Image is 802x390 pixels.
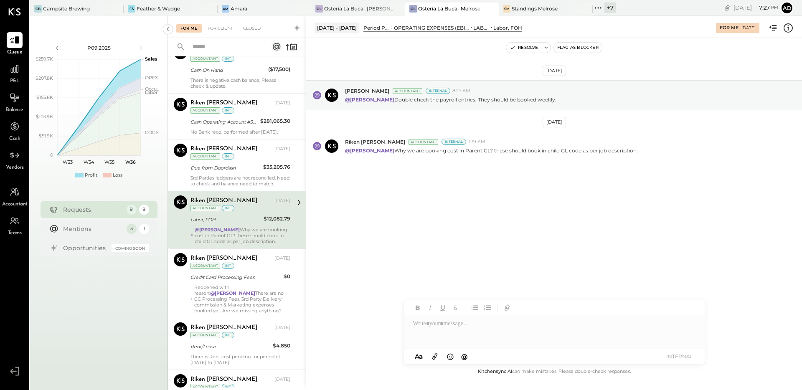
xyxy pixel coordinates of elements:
div: Rent/Lease [190,342,270,351]
button: Unordered List [470,302,480,313]
div: Riken [PERSON_NAME] [190,197,257,205]
span: Accountant [2,201,28,208]
a: Cash [0,119,29,143]
button: Bold [412,302,423,313]
div: $281,065.30 [260,117,290,125]
div: Closed [239,24,265,33]
div: [DATE] [274,100,290,106]
div: 3 [127,224,137,234]
text: $207.8K [36,75,53,81]
span: Vendors [6,164,24,172]
text: Occu... [145,86,159,92]
div: 3rd Parties ledgers are not reconciled. Need to check and balance need to match. [190,175,290,187]
text: W36 [125,159,135,165]
div: For Client [203,24,237,33]
div: [DATE] [274,324,290,331]
button: INTERNAL [663,351,696,362]
text: $259.7K [36,56,53,62]
span: [PERSON_NAME] [345,87,389,94]
button: Add URL [502,302,513,313]
div: $12,082.79 [264,215,290,223]
text: OPEX [145,75,158,81]
span: Cash [9,135,20,143]
a: Balance [0,90,29,114]
div: [DATE] [741,25,756,31]
div: int [222,205,234,211]
p: Double check the payroll entries. They should be booked weekly. [345,96,556,103]
div: [DATE] [274,376,290,383]
div: Riken [PERSON_NAME] [190,254,257,263]
div: Accountant [190,56,220,62]
strong: @[PERSON_NAME] [345,96,394,103]
div: Accountant [393,88,422,94]
span: @ [461,352,468,360]
text: COGS [145,129,159,135]
div: $0 [284,272,290,281]
div: Accountant [190,263,220,269]
div: Requests [63,205,122,214]
div: LABOR [473,24,489,31]
button: Underline [437,302,448,313]
button: Italic [425,302,436,313]
text: $155.8K [36,94,53,100]
span: 8:27 AM [452,88,470,94]
div: int [222,332,234,338]
strong: @[PERSON_NAME] [195,227,240,233]
div: 9 [127,205,137,215]
div: Coming Soon [112,244,149,252]
div: Accountant [190,107,220,114]
div: int [222,263,234,269]
div: Feather & Wedge [137,5,180,12]
div: [DATE] [543,66,566,76]
a: Queue [0,32,29,56]
div: F& [128,5,135,13]
div: Accountant [190,205,220,211]
div: Accountant [409,139,438,145]
a: P&L [0,61,29,85]
div: int [222,107,234,114]
div: int [222,56,234,62]
div: Campsite Brewing [43,5,90,12]
text: 0 [50,152,53,158]
text: Sales [145,56,157,62]
text: W35 [104,159,114,165]
div: $4,850 [273,342,290,350]
div: $35,205.76 [263,163,290,171]
div: Accountant [190,332,220,338]
div: [DATE] [543,117,566,127]
div: Osteria La Buca- [PERSON_NAME][GEOGRAPHIC_DATA] [324,5,392,12]
button: @ [459,351,470,362]
div: int [222,153,234,160]
div: Mentions [63,225,122,233]
div: Why we are booking cost in Parent GL? these should book in child GL code as per job description. [195,227,290,244]
div: int [222,384,234,390]
div: Osteria La Buca- Melrose [418,5,480,12]
div: OPERATING EXPENSES (EBITDA) [394,24,469,31]
div: Reopened with reason: There are no CC Processing Fees, 3rd Party Delivery commission & Marketing ... [194,284,290,314]
div: Accountant [190,153,220,160]
span: a [419,352,423,360]
span: Teams [8,230,22,237]
button: Ad [780,1,794,15]
span: Queue [7,49,23,56]
div: OL [315,5,323,13]
div: Riken [PERSON_NAME] [190,145,257,153]
strong: @[PERSON_NAME] [345,147,394,154]
div: Credit Card Processing Fees [190,273,281,281]
div: There is negative cash balance, Please check & update. [190,77,290,89]
div: [DATE] [733,4,778,12]
div: No Bank reco. performed after [DATE]. [190,129,290,135]
button: Aa [412,352,426,361]
div: There is Rent cost pending for period of [DATE] to [DATE] [190,354,290,365]
strong: @[PERSON_NAME] [210,290,255,296]
div: Riken [PERSON_NAME] [190,375,257,384]
div: Profit [85,172,97,179]
div: Internal [442,139,466,145]
span: 1:39 AM [468,139,485,145]
div: SM [503,5,510,13]
div: Accountant [190,384,220,390]
div: ($17,500) [268,65,290,73]
div: CB [34,5,42,13]
span: P&L [10,78,20,85]
text: W33 [63,159,73,165]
